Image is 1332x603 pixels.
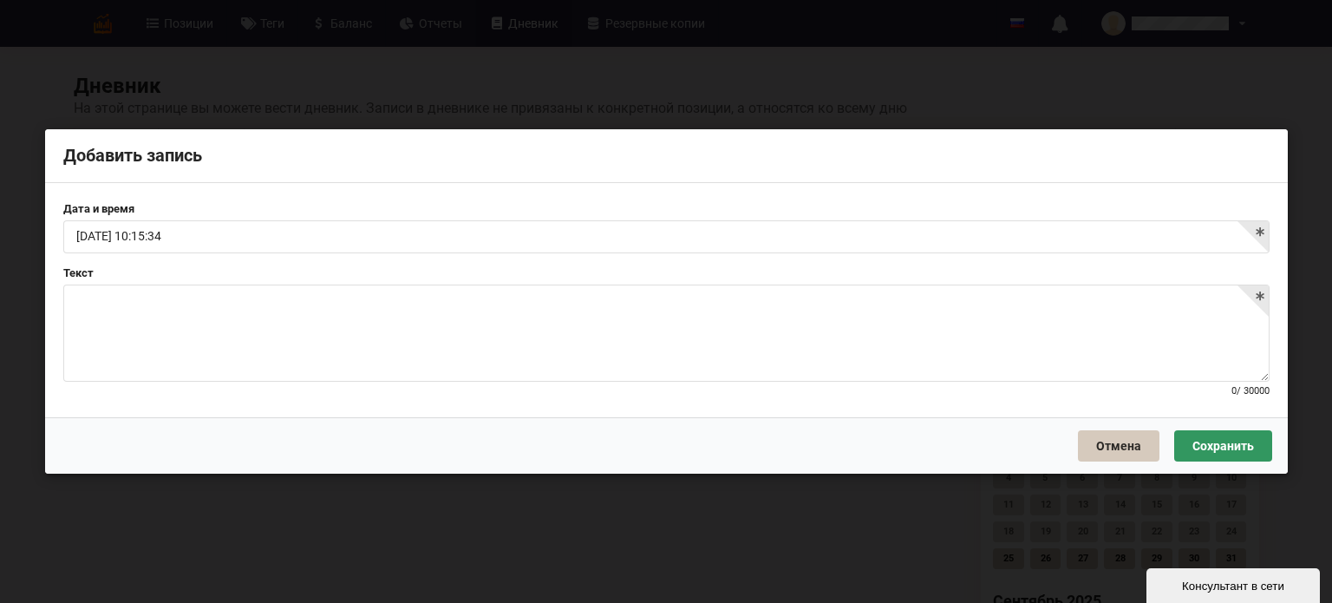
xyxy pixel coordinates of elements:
button: Отмена [1078,430,1159,462]
label: Дата и время [63,201,1270,217]
button: Сохранить [1174,430,1272,462]
iframe: chat widget [1146,565,1323,603]
label: Текст [63,265,1270,281]
small: 0 / 30000 [1231,385,1269,397]
div: Добавить запись [45,129,1288,183]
